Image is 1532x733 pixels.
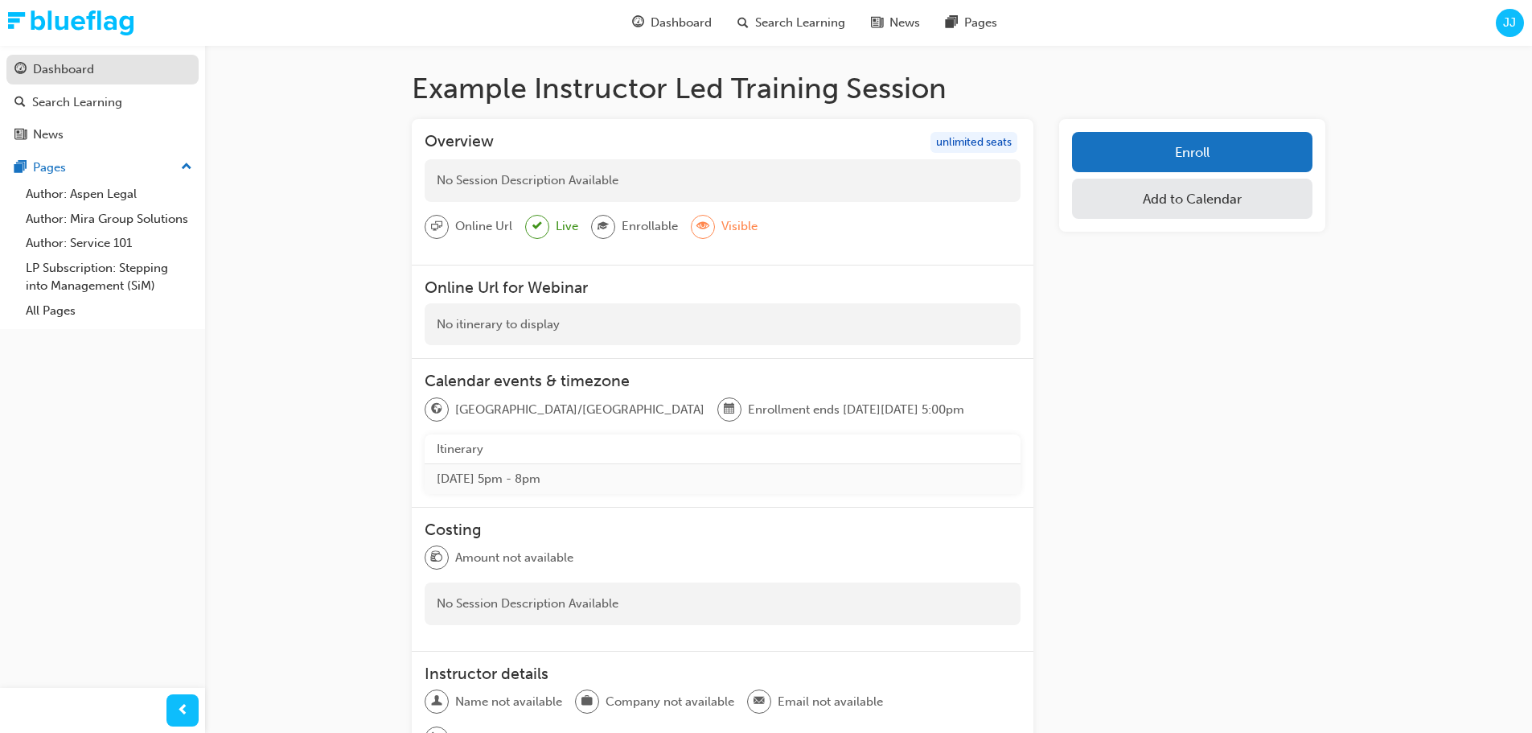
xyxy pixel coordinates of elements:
button: Enroll [1072,132,1312,172]
button: DashboardSearch LearningNews [6,51,199,153]
a: Dashboard [6,55,199,84]
span: Email not available [778,693,883,711]
span: search-icon [737,13,749,33]
span: Company not available [606,693,734,711]
button: Pages [6,153,199,183]
span: Live [556,217,578,236]
span: guage-icon [632,13,644,33]
span: prev-icon [177,701,189,721]
td: [DATE] 5pm - 8pm [425,464,1021,494]
a: Author: Mira Group Solutions [19,207,199,232]
span: calendar-icon [724,399,735,420]
span: money-icon [431,547,442,568]
span: Enrollment ends [DATE][DATE] 5:00pm [748,401,964,419]
span: eye-icon [697,216,708,237]
span: graduationCap-icon [598,216,609,237]
div: Search Learning [32,93,122,112]
a: news-iconNews [858,6,933,39]
span: up-icon [181,157,192,178]
span: Visible [721,217,758,236]
span: Search Learning [755,14,845,32]
div: Pages [33,159,66,177]
div: unlimited seats [930,132,1017,154]
span: Dashboard [651,14,712,32]
span: Amount not available [455,549,573,567]
a: LP Subscription: Stepping into Management (SiM) [19,256,199,299]
div: Dashboard [33,60,94,79]
img: Trak [8,10,133,35]
a: All Pages [19,299,199,323]
div: No itinerary to display [425,303,1021,346]
span: Enrollable [622,217,678,236]
h3: Calendar events & timezone [425,372,1021,390]
span: pages-icon [946,13,958,33]
div: News [33,126,64,144]
h3: Online Url for Webinar [425,278,1021,297]
a: Author: Aspen Legal [19,182,199,207]
span: News [889,14,920,32]
span: tick-icon [532,216,542,237]
span: briefcase-icon [581,691,593,712]
a: search-iconSearch Learning [725,6,858,39]
span: email-icon [754,691,765,712]
span: search-icon [14,96,26,110]
span: guage-icon [14,63,27,77]
span: sessionType_ONLINE_URL-icon [431,216,442,237]
span: Pages [964,14,997,32]
span: man-icon [431,691,442,712]
div: No Session Description Available [425,159,1021,202]
a: News [6,120,199,150]
a: Search Learning [6,88,199,117]
span: Name not available [455,693,562,711]
th: Itinerary [425,434,1021,464]
span: pages-icon [14,161,27,175]
a: guage-iconDashboard [619,6,725,39]
span: Online Url [455,217,512,236]
h1: Example Instructor Led Training Session [412,71,1325,106]
div: No Session Description Available [425,583,1021,625]
span: JJ [1503,14,1516,32]
a: Author: Service 101 [19,231,199,256]
span: Enroll [1175,144,1210,160]
h3: Instructor details [425,665,1021,683]
span: globe-icon [431,399,442,420]
h3: Overview [425,132,494,154]
span: news-icon [14,128,27,142]
button: JJ [1496,9,1524,37]
span: news-icon [871,13,883,33]
button: Add to Calendar [1072,179,1312,219]
h3: Costing [425,521,1021,539]
a: pages-iconPages [933,6,1010,39]
span: [GEOGRAPHIC_DATA]/[GEOGRAPHIC_DATA] [455,401,704,419]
